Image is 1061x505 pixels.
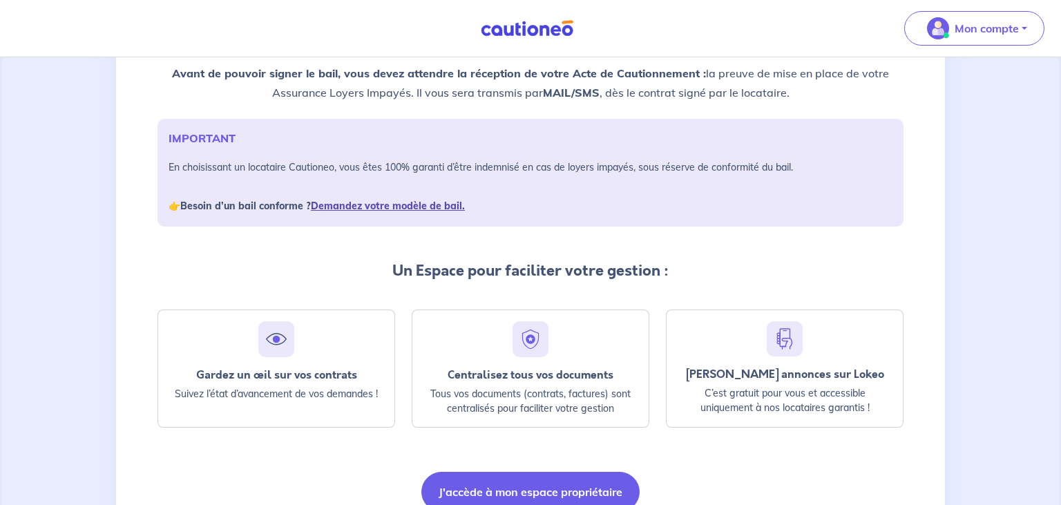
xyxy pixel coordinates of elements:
strong: IMPORTANT [169,131,236,145]
img: eye.svg [264,327,289,352]
img: hand-phone-blue.svg [772,327,797,351]
div: [PERSON_NAME] annonces sur Lokeo [678,368,892,381]
p: la preuve de mise en place de votre Assurance Loyers Impayés. Il vous sera transmis par , dès le ... [157,64,904,102]
p: En choisissant un locataire Cautioneo, vous êtes 100% garanti d’être indemnisé en cas de loyers i... [169,158,892,216]
img: illu_account_valid_menu.svg [927,17,949,39]
p: Un Espace pour faciliter votre gestion : [157,260,904,282]
strong: Besoin d’un bail conforme ? [180,200,465,212]
img: security.svg [518,327,543,352]
p: C’est gratuit pour vous et accessible uniquement à nos locataires garantis ! [678,386,892,415]
p: Tous vos documents (contrats, factures) sont centralisés pour faciliter votre gestion [423,387,638,416]
button: illu_account_valid_menu.svgMon compte [904,11,1044,46]
div: Gardez un œil sur vos contrats [169,368,383,381]
a: Demandez votre modèle de bail. [311,200,465,212]
p: Suivez l’état d’avancement de vos demandes ! [169,387,383,401]
strong: MAIL/SMS [543,86,600,99]
div: Centralisez tous vos documents [423,368,638,381]
img: Cautioneo [475,20,579,37]
strong: Avant de pouvoir signer le bail, vous devez attendre la réception de votre Acte de Cautionnement : [172,66,706,80]
p: Mon compte [955,20,1019,37]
